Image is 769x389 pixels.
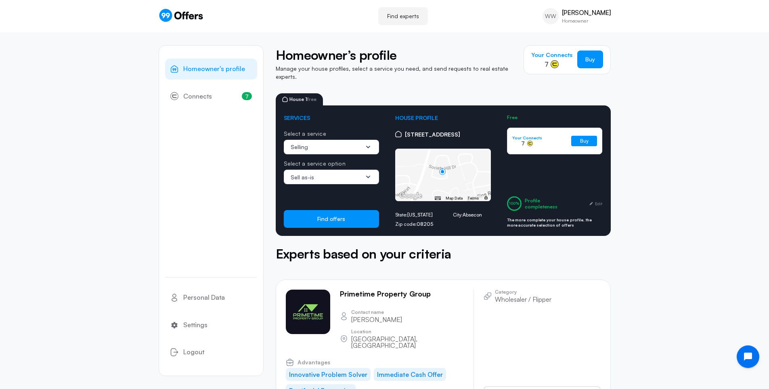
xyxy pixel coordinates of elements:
span: Advantages [298,360,330,365]
p: Your Connects [512,135,542,141]
p: City: [453,211,482,219]
p: Manage your house profiles, select a service you need, and send requests to real estate experts. [276,65,515,80]
span: [STREET_ADDRESS] [405,130,460,139]
p: Homeowner [562,19,611,23]
p: Wholesaler / Flipper [495,296,551,303]
span: 7 [242,92,252,100]
p: [PERSON_NAME] [562,9,611,17]
p: Zip code: [395,220,433,228]
button: Find offers [284,210,379,228]
swiper-slide: 2 / 3 [395,114,491,228]
p: Select a service option [284,159,379,168]
a: Settings [165,315,257,336]
p: [GEOGRAPHIC_DATA], [GEOGRAPHIC_DATA] [351,336,464,349]
p: Select a service [284,129,379,138]
p: Your Connects [531,50,572,59]
h2: House Profile [395,114,438,122]
span: [US_STATE] [407,212,433,218]
li: Innovative Problem Solver [286,368,371,381]
button: Keyboard shortcuts [435,196,440,201]
a: Connects7 [165,86,257,107]
swiper-slide: 3 / 3 [507,114,603,228]
span: 08205 [417,221,433,227]
a: Open this area in Google Maps (opens a new window) [397,191,424,201]
p: Free [507,114,518,121]
button: Logout [165,342,257,363]
p: State: [395,211,433,219]
span: free [307,96,316,102]
p: Location [351,329,464,334]
h2: Services [284,114,310,122]
p: Category [495,290,551,294]
p: [PERSON_NAME] [351,316,402,323]
span: Absecon [463,212,482,218]
span: Connects [183,91,212,102]
span: Sell as-is [291,174,314,181]
button: Edit [589,200,602,207]
div: Profile completeness [525,198,557,210]
span: 7 [521,139,525,147]
span: Settings [183,320,207,330]
swiper-slide: 1 / 3 [284,114,379,228]
span: WW [545,12,556,20]
a: Find experts [378,7,428,25]
a: Buy [571,136,597,146]
button: Map Data [446,196,463,201]
a: Buy [577,50,603,68]
p: The more complete your house profile, the more accurate selection of offers [507,217,603,228]
li: Immediate Cash Offer [374,368,446,381]
span: Homeowner’s profile [183,64,245,74]
img: Michael Hague [286,290,330,334]
a: Homeowner’s profile [165,59,257,80]
h5: Homeowner’s profile [276,45,515,65]
span: Personal Data [183,292,225,303]
a: Report errors in the road map or imagery to Google [484,196,488,200]
h5: Experts based on your criteria [276,244,611,263]
span: House 1 [289,97,316,102]
span: Selling [291,143,308,150]
p: Contact name [351,310,402,315]
a: Terms (opens in new tab) [467,196,479,200]
p: Primetime Property Group [340,290,431,299]
span: Logout [183,347,204,357]
span: 7 [545,59,549,69]
a: Personal Data [165,287,257,308]
img: Google [397,191,424,201]
span: Edit [595,200,602,207]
